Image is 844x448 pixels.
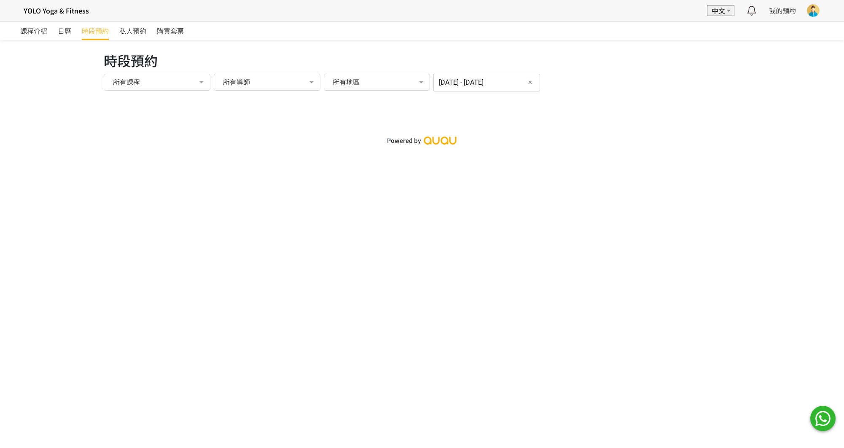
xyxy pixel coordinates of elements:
div: 時段預約 [104,50,740,70]
input: 篩選日期 [433,74,540,91]
span: 所有課程 [113,78,140,86]
a: YOLO Yoga & Fitness [20,2,89,19]
span: 時段預約 [82,26,109,36]
a: 我的預約 [769,5,796,16]
span: 日曆 [58,26,71,36]
a: 時段預約 [82,21,109,40]
span: 所有地區 [333,78,360,86]
h4: YOLO Yoga & Fitness [24,5,89,16]
span: 所有導師 [223,78,250,86]
a: 課程介紹 [20,21,47,40]
span: ✕ [528,78,532,87]
a: 日曆 [58,21,71,40]
span: 購買套票 [157,26,184,36]
a: 購買套票 [157,21,184,40]
span: 私人預約 [119,26,146,36]
button: ✕ [525,78,535,88]
a: 私人預約 [119,21,146,40]
span: 課程介紹 [20,26,47,36]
